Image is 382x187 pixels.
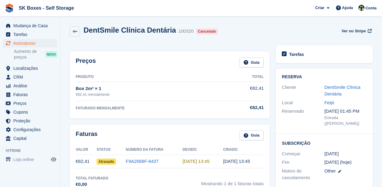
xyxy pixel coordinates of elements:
span: Aumento de preços [14,49,45,60]
a: menu [3,39,57,47]
a: menu [3,155,57,164]
a: menu [3,108,57,116]
a: Guia [239,57,264,67]
img: stora-icon-8386f47178a22dfd0bd8f6a31ec36ba5ce8667c1dd55bd0f319d3a0aa187defe.svg [5,4,14,13]
th: Produto [76,72,222,82]
span: Atrasado [97,159,116,165]
span: Ajuda [342,5,353,11]
h2: DentSmile Clínica Dentária [84,26,176,34]
th: Número da fatura [126,145,183,155]
a: SK Boxes - Self Storage [16,3,76,13]
img: Rita Ferreira [358,5,364,11]
a: Guia [239,131,264,140]
a: DentSmile Clínica Dentária [324,85,361,97]
span: Faturas [13,90,50,99]
h2: Tarefas [289,52,304,57]
span: CRM [13,73,50,81]
td: €82,41 [76,155,97,168]
time: 2025-08-06 23:00:00 UTC [324,150,339,157]
h2: Reserva [282,75,367,79]
span: Proteção [13,117,50,125]
a: menu [3,82,57,90]
time: 2025-08-08 12:45:21 UTC [183,159,209,164]
span: Configurações [13,125,50,134]
span: Capital [13,134,50,143]
div: Cliente [282,84,324,98]
a: Feijó [324,100,334,105]
h2: Preços [76,57,96,67]
div: Box 2m² × 1 [76,85,222,92]
a: menu [3,21,57,30]
a: menu [3,90,57,99]
a: menu [3,134,57,143]
div: Local [282,99,324,106]
a: menu [3,99,57,108]
div: Entrada ([PERSON_NAME]) [324,115,367,127]
div: €82,41 [222,104,264,111]
span: Criar [315,5,324,11]
time: 2025-08-07 12:45:21 UTC [223,159,250,164]
div: NOVO [45,51,57,57]
span: Ver no Stripe [342,28,366,34]
span: Other [324,168,336,173]
div: Motivo do cancelamento [282,168,324,181]
div: Começar [282,150,324,157]
div: €82,41 mensalmente [76,92,222,97]
span: Loja online [13,155,50,164]
span: Mudança de Casa [13,21,50,30]
div: Fim [282,159,324,166]
div: 100320 [178,28,193,35]
span: Análise [13,82,50,90]
a: menu [3,30,57,39]
span: Preços [13,99,50,108]
td: €82,41 [222,82,264,101]
a: menu [3,117,57,125]
span: Vitrine [5,148,60,154]
a: F9A2668F-8437 [126,159,159,164]
span: Cupons [13,108,50,116]
span: Tarefas [13,30,50,39]
div: FATURADO MENSALMENTE [76,105,222,111]
a: Loja de pré-visualização [50,156,57,163]
th: Devido [183,145,223,155]
th: Total [222,72,264,82]
span: Localizações [13,64,50,73]
a: menu [3,73,57,81]
div: Total faturado [76,176,108,181]
th: Valor [76,145,97,155]
a: menu [3,64,57,73]
th: Criado [223,145,264,155]
a: menu [3,125,57,134]
h2: Subscrição [282,140,367,146]
span: Conta [365,5,377,11]
a: Ver no Stripe [339,26,373,36]
h2: Faturas [76,131,97,140]
a: Aumento de preços NOVO [14,48,57,60]
th: Status [97,145,126,155]
span: Assinaturas [13,39,50,47]
div: Reservado [282,108,324,127]
div: Cancelado [196,28,218,34]
div: [DATE] 01:45 PM [324,108,367,115]
span: [DATE] (hoje) [324,160,352,165]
